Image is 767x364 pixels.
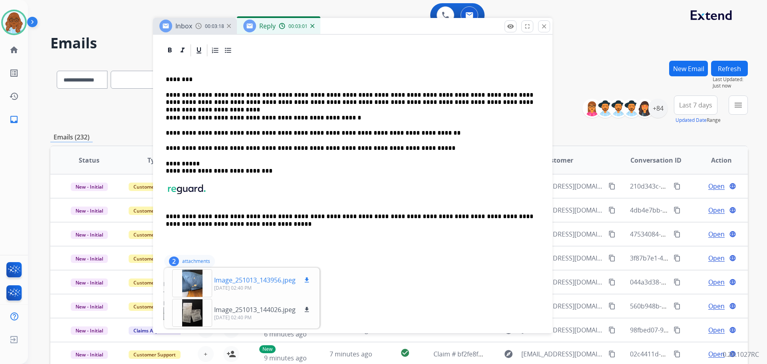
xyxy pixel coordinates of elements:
[608,278,616,286] mat-icon: content_copy
[521,181,604,191] span: [EMAIL_ADDRESS][DOMAIN_NAME]
[288,23,308,30] span: 00:03:01
[630,155,682,165] span: Conversation ID
[648,99,668,118] div: +84
[674,95,717,115] button: Last 7 days
[129,278,181,287] span: Customer Support
[674,207,681,214] mat-icon: content_copy
[630,182,755,191] span: 210d343c-6e3b-4412-9909-9d09b73b478a
[9,91,19,101] mat-icon: history
[608,207,616,214] mat-icon: content_copy
[630,278,754,286] span: 044a3d38-2ba1-4744-9926-e35e35041e7b
[264,330,307,338] span: 6 minutes ago
[129,255,181,263] span: Customer Support
[214,285,312,291] p: [DATE] 02:40 PM
[222,44,234,56] div: Bullet List
[129,183,181,191] span: Customer Support
[723,350,759,359] p: 0.20.1027RC
[129,350,181,359] span: Customer Support
[708,205,725,215] span: Open
[630,326,751,334] span: 98fbed07-90b2-4750-bbf4-fc52113123bb
[674,302,681,310] mat-icon: content_copy
[163,314,463,320] img: ii_199df162e40f028e4f51
[708,253,725,263] span: Open
[729,255,736,262] mat-icon: language
[71,231,108,239] span: New - Initial
[209,44,221,56] div: Ordered List
[164,44,176,56] div: Bold
[71,326,108,335] span: New - Initial
[674,278,681,286] mat-icon: content_copy
[524,23,531,30] mat-icon: fullscreen
[50,132,93,142] p: Emails (232)
[259,345,276,353] p: New
[71,350,108,359] span: New - Initial
[608,350,616,358] mat-icon: content_copy
[676,117,721,123] span: Range
[711,61,748,76] button: Refresh
[708,349,725,359] span: Open
[674,255,681,262] mat-icon: content_copy
[264,354,307,362] span: 9 minutes ago
[669,61,708,76] button: New Email
[504,349,513,359] mat-icon: explore
[521,277,604,287] span: [EMAIL_ADDRESS][DOMAIN_NAME]
[713,83,748,89] span: Just now
[729,278,736,286] mat-icon: language
[79,155,99,165] span: Status
[630,230,751,239] span: 47534084-21b8-4979-8280-57f9c7d8bf9a
[630,206,756,215] span: 4db4e7bb-340a-4abd-bb91-cc4903e25b21
[608,302,616,310] mat-icon: content_copy
[9,68,19,78] mat-icon: list_alt
[630,302,752,310] span: 560b948b-eabc-45a5-a794-e1753c574f85
[729,183,736,190] mat-icon: language
[71,278,108,287] span: New - Initial
[676,117,707,123] button: Updated Date
[521,301,604,311] span: [EMAIL_ADDRESS][DOMAIN_NAME]
[71,183,108,191] span: New - Initial
[198,346,214,362] button: +
[303,306,310,313] mat-icon: download
[674,326,681,334] mat-icon: content_copy
[50,35,748,51] h2: Emails
[71,302,108,311] span: New - Initial
[129,302,181,311] span: Customer Support
[193,44,205,56] div: Underline
[214,314,312,321] p: [DATE] 02:40 PM
[608,326,616,334] mat-icon: content_copy
[204,349,207,359] span: +
[147,155,162,165] span: Type
[729,207,736,214] mat-icon: language
[540,23,548,30] mat-icon: close
[521,325,604,335] span: [EMAIL_ADDRESS][DOMAIN_NAME]
[129,207,181,215] span: Customer Support
[175,22,192,30] span: Inbox
[507,23,514,30] mat-icon: remove_red_eye
[674,350,681,358] mat-icon: content_copy
[521,205,604,215] span: [EMAIL_ADDRESS][DOMAIN_NAME]
[163,307,542,314] img: ii_199df16a30ca55a9bea1
[630,254,751,263] span: 3f87b7e1-4ae9-4acd-816d-6fbd9ae0178c
[708,301,725,311] span: Open
[733,100,743,110] mat-icon: menu
[630,350,748,358] span: 02c4411d-ab00-4b07-8ad1-fbfa030f30f6
[608,183,616,190] mat-icon: content_copy
[205,23,224,30] span: 00:03:18
[682,146,748,174] th: Action
[177,44,189,56] div: Italic
[182,258,210,265] p: attachments
[521,253,604,263] span: [EMAIL_ADDRESS][DOMAIN_NAME]
[674,183,681,190] mat-icon: content_copy
[163,290,542,298] div: To:
[521,229,604,239] span: [EMAIL_ADDRESS][DOMAIN_NAME]
[169,257,179,266] div: 2
[129,231,181,239] span: Customer Support
[303,276,310,284] mat-icon: download
[330,350,372,358] span: 7 minutes ago
[9,115,19,124] mat-icon: inbox
[227,349,236,359] mat-icon: person_add
[708,277,725,287] span: Open
[708,181,725,191] span: Open
[542,155,573,165] span: Customer
[129,326,183,335] span: Claims Adjudication
[214,275,296,285] p: Image_251013_143956.jpeg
